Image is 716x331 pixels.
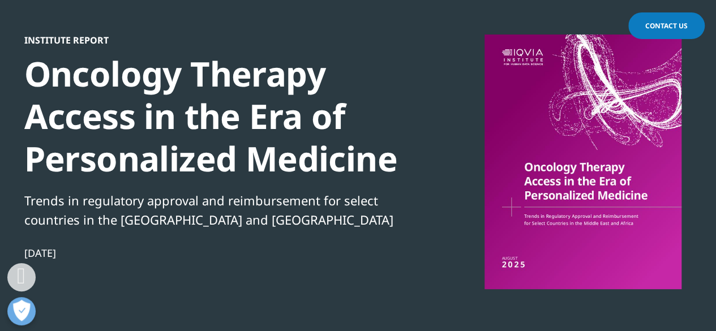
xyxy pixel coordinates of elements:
[628,12,705,39] a: Contact Us
[24,53,413,180] div: Oncology Therapy Access in the Era of Personalized Medicine
[24,35,413,46] div: Institute Report
[7,297,36,325] button: Open Preferences
[24,191,413,229] div: Trends in regulatory approval and reimbursement for select countries in the [GEOGRAPHIC_DATA] and...
[645,21,688,31] span: Contact Us
[24,246,413,260] div: [DATE]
